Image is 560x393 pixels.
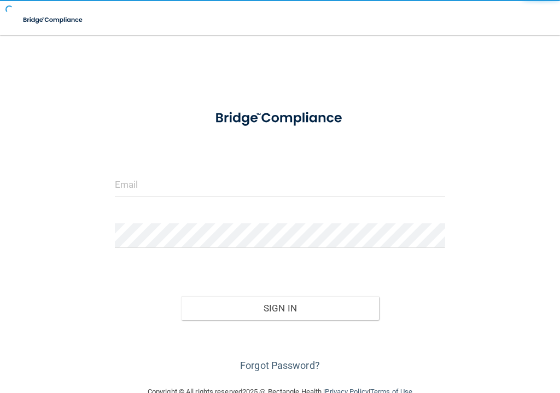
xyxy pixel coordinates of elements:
img: bridge_compliance_login_screen.278c3ca4.svg [16,9,90,31]
img: bridge_compliance_login_screen.278c3ca4.svg [201,101,358,136]
button: Sign In [181,296,380,320]
a: Forgot Password? [240,360,320,371]
input: Email [115,172,445,197]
